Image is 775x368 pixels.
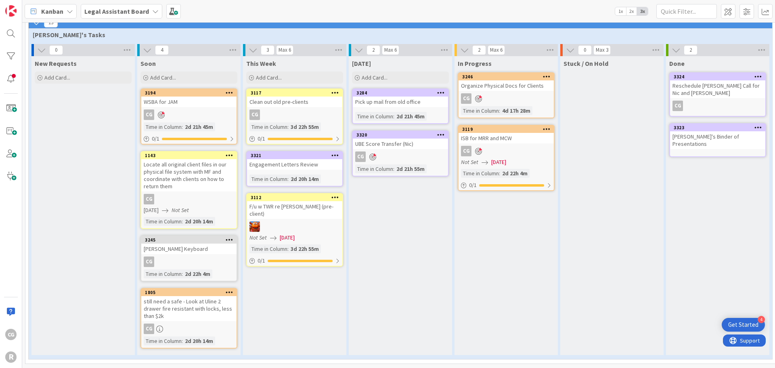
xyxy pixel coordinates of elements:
[459,93,554,104] div: CG
[289,122,321,131] div: 3d 22h 55m
[49,45,63,55] span: 0
[626,7,637,15] span: 2x
[247,89,342,97] div: 3117
[352,59,371,67] span: Today
[141,134,237,144] div: 0/1
[722,318,765,332] div: Open Get Started checklist, remaining modules: 4
[458,59,492,67] span: In Progress
[279,48,291,52] div: Max 6
[247,152,342,170] div: 3321Engagement Letters Review
[183,217,215,226] div: 2d 20h 14m
[459,73,554,91] div: 3246Organize Physical Docs for Clients
[353,131,448,149] div: 3320UBE Score Transfer (Nic)
[461,158,478,166] i: Not Set
[459,126,554,143] div: 3119ISB for MRR and MCW
[182,217,183,226] span: :
[141,236,237,254] div: 3245[PERSON_NAME] Keyboard
[249,244,287,253] div: Time in Column
[247,159,342,170] div: Engagement Letters Review
[499,169,500,178] span: :
[615,7,626,15] span: 1x
[563,59,608,67] span: Stuck / On Hold
[183,122,215,131] div: 2d 21h 45m
[670,73,765,80] div: 3324
[44,18,58,27] span: 13
[251,153,342,158] div: 3321
[287,244,289,253] span: :
[491,158,506,166] span: [DATE]
[141,89,237,97] div: 3194
[247,134,342,144] div: 0/1
[287,122,289,131] span: :
[247,152,342,159] div: 3321
[5,5,17,17] img: Visit kanbanzone.com
[672,101,683,111] div: CG
[758,316,765,323] div: 4
[394,112,427,121] div: 2d 21h 45m
[246,59,276,67] span: This Week
[578,45,592,55] span: 0
[684,45,697,55] span: 2
[355,164,393,173] div: Time in Column
[500,169,530,178] div: 2d 22h 4m
[393,112,394,121] span: :
[247,221,342,232] div: KA
[150,74,176,81] span: Add Card...
[674,74,765,80] div: 3324
[141,97,237,107] div: WSBA for JAM
[249,109,260,120] div: CG
[44,74,70,81] span: Add Card...
[670,131,765,149] div: [PERSON_NAME]'s Binder of Presentations
[33,31,762,39] span: Casandra's Tasks
[462,74,554,80] div: 3246
[41,6,63,16] span: Kanban
[144,324,154,334] div: CG
[141,194,237,204] div: CG
[251,195,342,200] div: 3112
[459,73,554,80] div: 3246
[152,135,159,143] span: 0 / 1
[247,109,342,120] div: CG
[144,257,154,267] div: CG
[141,257,237,267] div: CG
[141,289,237,296] div: 1805
[247,194,342,201] div: 3112
[656,4,717,19] input: Quick Filter...
[287,175,289,183] span: :
[394,164,427,173] div: 2d 21h 55m
[459,133,554,143] div: ISB for MRR and MCW
[84,7,149,15] b: Legal Assistant Board
[462,126,554,132] div: 3119
[469,181,477,189] span: 0 / 1
[182,122,183,131] span: :
[353,89,448,97] div: 3284
[144,336,182,345] div: Time in Column
[353,97,448,107] div: Pick up mail from old office
[145,290,237,295] div: 1805
[596,48,608,52] div: Max 3
[172,206,189,214] i: Not Set
[500,106,532,115] div: 4d 17h 28m
[261,45,274,55] span: 3
[249,234,267,241] i: Not Set
[141,296,237,321] div: still need a safe - Look at Uline 2 drawer fire resistant with locks, less than $2k
[247,256,342,266] div: 0/1
[669,59,685,67] span: Done
[670,80,765,98] div: Reschedule [PERSON_NAME] Call for Nic and [PERSON_NAME]
[141,89,237,107] div: 3194WSBA for JAM
[670,73,765,98] div: 3324Reschedule [PERSON_NAME] Call for Nic and [PERSON_NAME]
[141,236,237,244] div: 3245
[182,269,183,278] span: :
[35,59,77,67] span: New Requests
[141,324,237,334] div: CG
[356,132,448,138] div: 3320
[5,351,17,363] div: R
[670,124,765,131] div: 3323
[393,164,394,173] span: :
[247,89,342,107] div: 3117Clean out old pre-clients
[459,180,554,190] div: 0/1
[251,90,342,96] div: 3117
[249,221,260,232] img: KA
[353,131,448,139] div: 3320
[182,336,183,345] span: :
